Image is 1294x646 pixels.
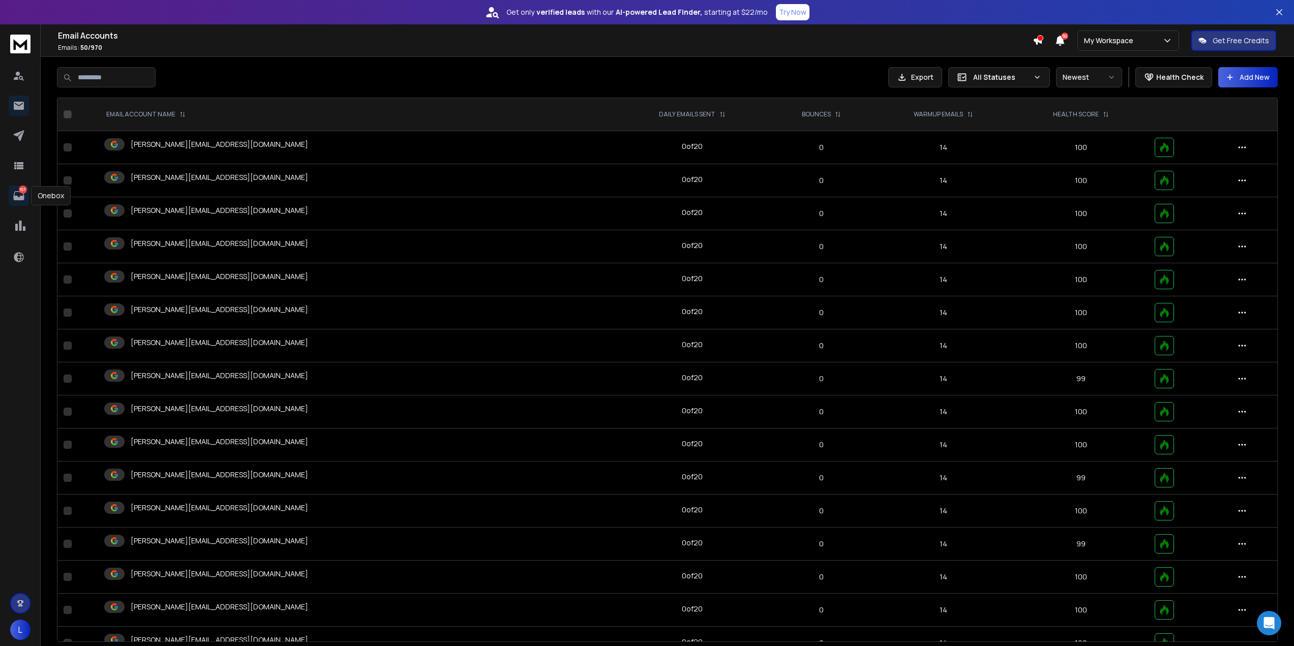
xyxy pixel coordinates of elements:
p: [PERSON_NAME][EMAIL_ADDRESS][DOMAIN_NAME] [131,238,308,249]
td: 14 [873,395,1014,428]
td: 14 [873,495,1014,528]
div: 0 of 20 [682,306,703,317]
p: [PERSON_NAME][EMAIL_ADDRESS][DOMAIN_NAME] [131,470,308,480]
p: 0 [776,274,867,285]
span: 50 / 970 [80,43,102,52]
td: 14 [873,329,1014,362]
td: 100 [1014,296,1148,329]
p: 0 [776,241,867,252]
p: [PERSON_NAME][EMAIL_ADDRESS][DOMAIN_NAME] [131,536,308,546]
div: EMAIL ACCOUNT NAME [106,110,186,118]
p: 0 [776,175,867,186]
p: [PERSON_NAME][EMAIL_ADDRESS][DOMAIN_NAME] [131,503,308,513]
button: L [10,620,31,640]
td: 14 [873,197,1014,230]
td: 14 [873,428,1014,462]
div: Open Intercom Messenger [1257,611,1281,635]
td: 100 [1014,395,1148,428]
div: 0 of 20 [682,571,703,581]
td: 100 [1014,495,1148,528]
p: [PERSON_NAME][EMAIL_ADDRESS][DOMAIN_NAME] [131,371,308,381]
div: Onebox [31,186,71,205]
span: 50 [1061,33,1068,40]
td: 14 [873,561,1014,594]
button: Get Free Credits [1191,30,1276,51]
p: 0 [776,440,867,450]
div: 0 of 20 [682,505,703,515]
div: 0 of 20 [682,207,703,218]
p: [PERSON_NAME][EMAIL_ADDRESS][DOMAIN_NAME] [131,437,308,447]
p: 0 [776,307,867,318]
div: 0 of 20 [682,240,703,251]
div: 0 of 20 [682,406,703,416]
td: 100 [1014,428,1148,462]
td: 100 [1014,329,1148,362]
td: 14 [873,230,1014,263]
td: 100 [1014,230,1148,263]
button: Export [888,67,942,87]
p: Get Free Credits [1213,36,1269,46]
p: [PERSON_NAME][EMAIL_ADDRESS][DOMAIN_NAME] [131,139,308,149]
td: 14 [873,296,1014,329]
td: 14 [873,164,1014,197]
p: 0 [776,506,867,516]
p: 0 [776,142,867,152]
p: Health Check [1156,72,1203,82]
p: All Statuses [973,72,1029,82]
p: 0 [776,208,867,219]
div: 0 of 20 [682,439,703,449]
p: 167 [19,186,27,194]
p: 0 [776,572,867,582]
td: 100 [1014,131,1148,164]
td: 99 [1014,528,1148,561]
td: 14 [873,362,1014,395]
div: 0 of 20 [682,141,703,151]
td: 100 [1014,164,1148,197]
td: 100 [1014,197,1148,230]
p: WARMUP EMAILS [914,110,963,118]
p: 0 [776,473,867,483]
div: 0 of 20 [682,273,703,284]
p: 0 [776,374,867,384]
td: 99 [1014,362,1148,395]
div: 0 of 20 [682,373,703,383]
td: 14 [873,462,1014,495]
td: 100 [1014,594,1148,627]
p: [PERSON_NAME][EMAIL_ADDRESS][DOMAIN_NAME] [131,337,308,348]
a: 167 [9,186,29,206]
p: [PERSON_NAME][EMAIL_ADDRESS][DOMAIN_NAME] [131,602,308,612]
button: Health Check [1135,67,1212,87]
td: 14 [873,594,1014,627]
p: 0 [776,539,867,549]
div: 0 of 20 [682,340,703,350]
button: Add New [1218,67,1278,87]
td: 14 [873,131,1014,164]
p: BOUNCES [802,110,831,118]
p: 0 [776,341,867,351]
td: 99 [1014,462,1148,495]
p: [PERSON_NAME][EMAIL_ADDRESS][DOMAIN_NAME] [131,271,308,282]
div: 0 of 20 [682,472,703,482]
button: Newest [1056,67,1122,87]
p: [PERSON_NAME][EMAIL_ADDRESS][DOMAIN_NAME] [131,404,308,414]
p: My Workspace [1084,36,1137,46]
strong: verified leads [536,7,585,17]
p: Get only with our starting at $22/mo [506,7,768,17]
td: 14 [873,528,1014,561]
div: 0 of 20 [682,538,703,548]
td: 14 [873,263,1014,296]
p: 0 [776,605,867,615]
p: Emails : [58,44,1033,52]
p: [PERSON_NAME][EMAIL_ADDRESS][DOMAIN_NAME] [131,635,308,645]
td: 100 [1014,561,1148,594]
div: 0 of 20 [682,174,703,184]
p: [PERSON_NAME][EMAIL_ADDRESS][DOMAIN_NAME] [131,172,308,182]
div: 0 of 20 [682,604,703,614]
p: DAILY EMAILS SENT [659,110,715,118]
p: [PERSON_NAME][EMAIL_ADDRESS][DOMAIN_NAME] [131,569,308,579]
img: logo [10,35,31,53]
strong: AI-powered Lead Finder, [616,7,702,17]
td: 100 [1014,263,1148,296]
